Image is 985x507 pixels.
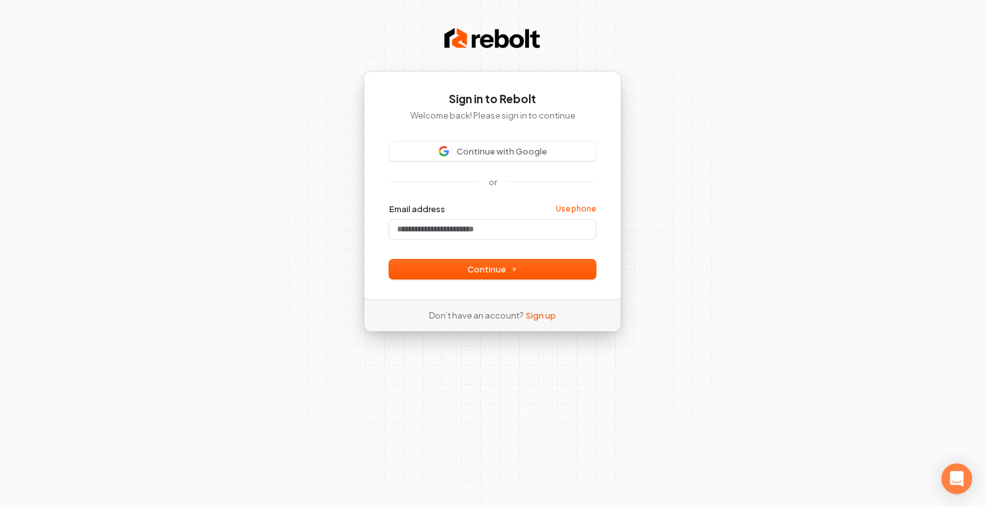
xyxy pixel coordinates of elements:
label: Email address [389,203,445,215]
button: Continue [389,260,596,279]
span: Continue with Google [457,145,547,157]
a: Sign up [526,310,556,321]
span: Don’t have an account? [429,310,523,321]
img: Rebolt Logo [444,26,541,51]
button: Sign in with GoogleContinue with Google [389,142,596,161]
a: Use phone [556,204,596,214]
img: Sign in with Google [439,146,449,156]
p: or [489,176,497,188]
h1: Sign in to Rebolt [389,92,596,107]
div: Open Intercom Messenger [941,463,972,494]
p: Welcome back! Please sign in to continue [389,110,596,121]
span: Continue [467,263,518,275]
